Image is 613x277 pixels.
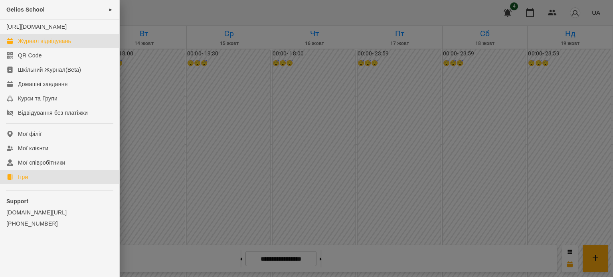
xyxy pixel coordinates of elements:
div: Мої філії [18,130,42,138]
a: [DOMAIN_NAME][URL] [6,208,113,216]
div: Журнал відвідувань [18,37,71,45]
div: Курси та Групи [18,94,57,102]
a: [URL][DOMAIN_NAME] [6,24,67,30]
span: ► [109,6,113,13]
span: Gelios School [6,6,45,13]
div: Ігри [18,173,28,181]
div: Домашні завдання [18,80,67,88]
div: QR Code [18,51,42,59]
div: Відвідування без платіжки [18,109,88,117]
div: Шкільний Журнал(Beta) [18,66,81,74]
a: [PHONE_NUMBER] [6,220,113,228]
div: Мої співробітники [18,159,65,167]
div: Мої клієнти [18,144,48,152]
p: Support [6,197,113,205]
